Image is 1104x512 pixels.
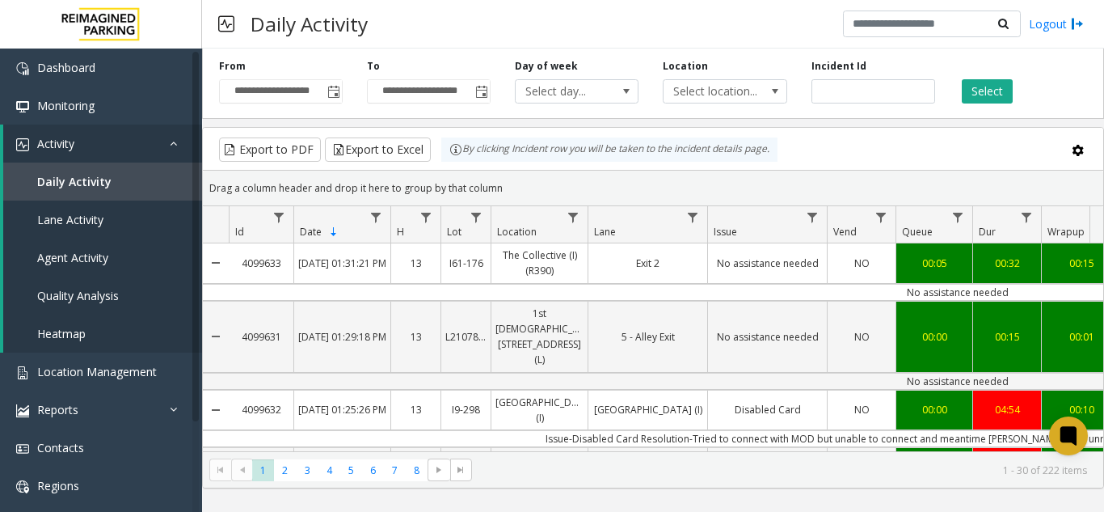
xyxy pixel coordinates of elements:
[454,463,467,476] span: Go to the last page
[491,448,588,487] a: [GEOGRAPHIC_DATA] (I)
[391,252,440,275] a: 13
[37,212,103,227] span: Lane Activity
[242,4,376,44] h3: Daily Activity
[714,225,737,239] span: Issue
[294,325,390,349] a: [DATE] 01:29:18 PM
[16,404,29,417] img: 'icon'
[300,225,322,239] span: Date
[497,225,537,239] span: Location
[833,225,857,239] span: Vend
[294,398,390,421] a: [DATE] 01:25:26 PM
[682,206,704,228] a: Lane Filter Menu
[947,206,969,228] a: Queue Filter Menu
[16,100,29,113] img: 'icon'
[37,250,108,265] span: Agent Activity
[1047,225,1085,239] span: Wrapup
[708,252,827,275] a: No assistance needed
[391,325,440,349] a: 13
[663,59,708,74] label: Location
[203,174,1103,202] div: Drag a column header and drop it here to group by that column
[977,402,1037,417] div: 04:54
[3,125,202,163] a: Activity
[563,206,584,228] a: Location Filter Menu
[1071,15,1084,32] img: logout
[297,459,318,481] span: Page 3
[870,206,892,228] a: Vend Filter Menu
[362,459,384,481] span: Page 6
[3,277,202,315] a: Quality Analysis
[896,325,972,349] a: 00:00
[708,398,827,421] a: Disabled Card
[37,60,95,75] span: Dashboard
[3,315,202,353] a: Heatmap
[229,398,293,421] a: 4099632
[588,398,707,421] a: [GEOGRAPHIC_DATA] (I)
[325,138,431,162] button: Export to Excel
[384,459,406,481] span: Page 7
[229,252,293,275] a: 4099633
[900,402,968,417] div: 00:00
[588,325,707,349] a: 5 - Alley Exit
[594,225,616,239] span: Lane
[902,225,933,239] span: Queue
[588,252,707,275] a: Exit 2
[37,174,112,189] span: Daily Activity
[450,459,472,481] span: Go to the last page
[516,80,613,103] span: Select day...
[16,62,29,75] img: 'icon'
[441,398,491,421] a: I9-298
[324,80,342,103] span: Toggle popup
[203,295,229,379] a: Collapse Details
[428,459,449,481] span: Go to the next page
[973,325,1041,349] a: 00:15
[896,252,972,275] a: 00:05
[294,252,390,275] a: [DATE] 01:31:21 PM
[235,225,244,239] span: Id
[828,252,895,275] a: NO
[900,256,968,271] div: 00:05
[449,143,462,156] img: infoIcon.svg
[415,206,437,228] a: H Filter Menu
[37,402,78,417] span: Reports
[466,206,487,228] a: Lot Filter Menu
[3,163,202,201] a: Daily Activity
[37,136,74,151] span: Activity
[406,459,428,481] span: Page 8
[441,252,491,275] a: I61-176
[274,459,296,481] span: Page 2
[515,59,578,74] label: Day of week
[447,225,461,239] span: Lot
[900,329,968,345] div: 00:00
[441,138,777,162] div: By clicking Incident row you will be taken to the incident details page.
[708,325,827,349] a: No assistance needed
[37,440,84,455] span: Contacts
[37,478,79,493] span: Regions
[828,398,895,421] a: NO
[854,403,870,417] span: NO
[268,206,290,228] a: Id Filter Menu
[1016,206,1038,228] a: Dur Filter Menu
[219,59,246,74] label: From
[327,226,340,239] span: Sortable
[252,459,274,481] span: Page 1
[811,59,866,74] label: Incident Id
[854,330,870,344] span: NO
[854,256,870,270] span: NO
[491,302,588,372] a: 1st [DEMOGRAPHIC_DATA], [STREET_ADDRESS] (L)
[977,329,1037,345] div: 00:15
[491,243,588,282] a: The Collective (I) (R390)
[367,59,380,74] label: To
[16,138,29,151] img: 'icon'
[203,237,229,289] a: Collapse Details
[397,225,404,239] span: H
[365,206,387,228] a: Date Filter Menu
[37,364,157,379] span: Location Management
[828,325,895,349] a: NO
[203,206,1103,451] div: Data table
[664,80,761,103] span: Select location...
[229,325,293,349] a: 4099631
[3,239,202,277] a: Agent Activity
[219,138,321,162] button: Export to PDF
[16,442,29,455] img: 'icon'
[491,391,588,429] a: [GEOGRAPHIC_DATA] (I)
